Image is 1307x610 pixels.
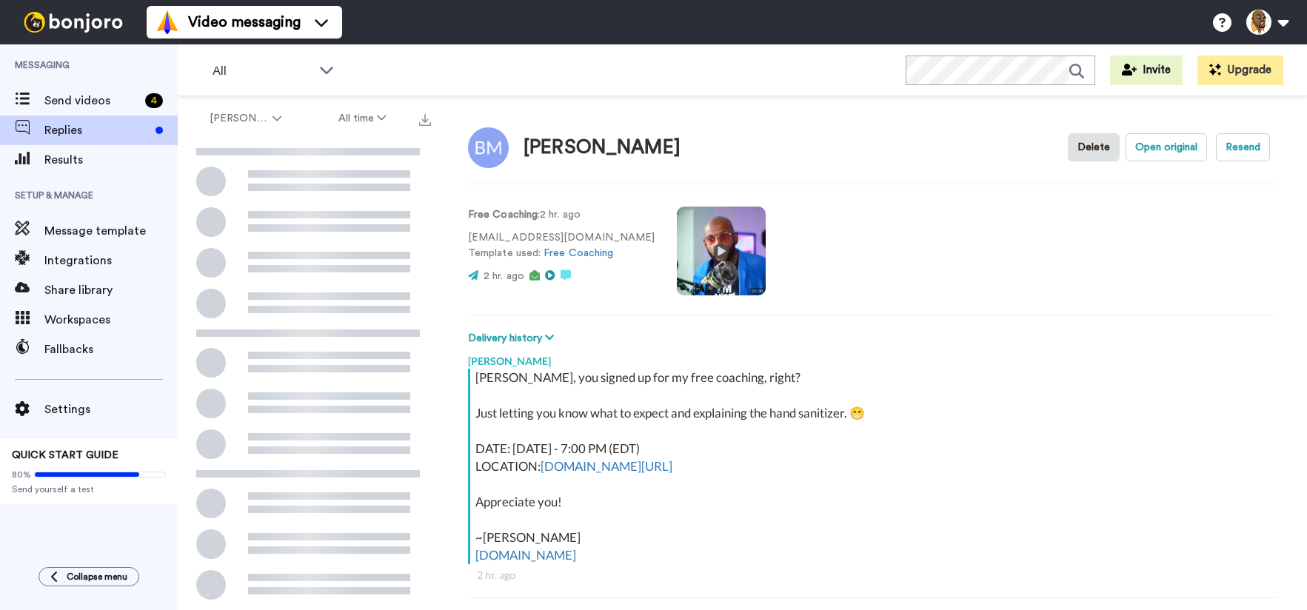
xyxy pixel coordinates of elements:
button: Delete [1068,133,1120,161]
img: Image of Benjamin Mcnamee [468,127,509,168]
button: Invite [1110,56,1183,85]
button: All time [310,105,415,132]
span: Settings [44,400,178,418]
strong: Free Coaching [468,210,538,220]
p: [EMAIL_ADDRESS][DOMAIN_NAME] Template used: [468,230,655,261]
div: 2 hr. ago [477,568,1268,583]
span: [PERSON_NAME] [210,111,270,126]
span: Integrations [44,252,178,269]
div: 4 [145,93,163,108]
span: All [213,62,312,80]
span: 80% [12,469,31,480]
img: bj-logo-header-white.svg [18,12,129,33]
button: Resend [1216,133,1270,161]
button: Export all results that match these filters now. [415,107,435,130]
button: Collapse menu [39,567,139,586]
span: Send yourself a test [12,483,166,495]
a: [DOMAIN_NAME] [475,547,576,563]
p: : 2 hr. ago [468,207,655,223]
button: Open original [1126,133,1207,161]
span: Collapse menu [67,571,127,583]
button: [PERSON_NAME] [181,105,310,132]
a: Free Coaching [544,248,613,258]
span: Message template [44,222,178,240]
button: Delivery history [468,330,558,346]
span: Send videos [44,92,139,110]
img: export.svg [419,114,431,126]
div: [PERSON_NAME] [524,137,681,158]
span: Video messaging [188,12,301,33]
div: [PERSON_NAME], you signed up for my free coaching, right? Just letting you know what to expect an... [475,369,1274,564]
span: Replies [44,121,150,139]
img: vm-color.svg [156,10,179,34]
span: Share library [44,281,178,299]
span: QUICK START GUIDE [12,450,118,460]
span: 2 hr. ago [484,271,524,281]
button: Upgrade [1197,56,1283,85]
span: Workspaces [44,311,178,329]
span: Fallbacks [44,341,178,358]
a: [DOMAIN_NAME][URL] [541,458,672,474]
div: [PERSON_NAME] [468,346,1277,369]
span: Results [44,151,178,169]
